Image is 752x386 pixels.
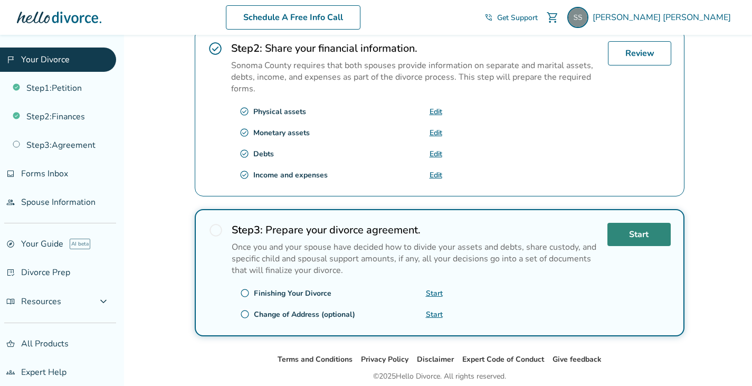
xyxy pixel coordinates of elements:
[567,7,588,28] img: stephanieshultis1@gmail.com
[21,168,68,180] span: Forms Inbox
[253,170,328,180] div: Income and expenses
[253,149,274,159] div: Debts
[254,288,331,298] div: Finishing Your Divorce
[231,41,262,55] strong: Step 2 :
[430,128,442,138] a: Edit
[607,223,671,246] a: Start
[6,296,61,307] span: Resources
[208,223,223,238] span: radio_button_unchecked
[240,170,249,180] span: check_circle
[6,368,15,376] span: groups
[226,5,360,30] a: Schedule A Free Info Call
[462,354,544,364] a: Expert Code of Conduct
[593,12,735,23] span: [PERSON_NAME] [PERSON_NAME]
[497,13,538,23] span: Get Support
[430,149,442,159] a: Edit
[6,170,15,178] span: inbox
[240,149,249,158] span: check_circle
[70,239,90,249] span: AI beta
[232,223,599,237] h2: Prepare your divorce agreement.
[430,107,442,117] a: Edit
[240,128,249,137] span: check_circle
[430,170,442,180] a: Edit
[484,13,493,22] span: phone_in_talk
[361,354,408,364] a: Privacy Policy
[6,198,15,206] span: people
[426,309,443,319] a: Start
[6,297,15,306] span: menu_book
[97,295,110,308] span: expand_more
[232,223,263,237] strong: Step 3 :
[417,353,454,366] li: Disclaimer
[232,241,599,276] p: Once you and your spouse have decided how to divide your assets and debts, share custody, and spe...
[484,13,538,23] a: phone_in_talkGet Support
[373,370,506,383] div: © 2025 Hello Divorce. All rights reserved.
[6,340,15,348] span: shopping_basket
[546,11,559,24] span: shopping_cart
[240,309,250,319] span: radio_button_unchecked
[553,353,602,366] li: Give feedback
[6,240,15,248] span: explore
[699,335,752,386] iframe: Chat Widget
[231,41,599,55] h2: Share your financial information.
[208,41,223,56] span: check_circle
[231,60,599,95] p: Sonoma County requires that both spouses provide information on separate and marital assets, debt...
[608,41,671,65] a: Review
[253,128,310,138] div: Monetary assets
[278,354,353,364] a: Terms and Conditions
[6,55,15,64] span: flag_2
[426,288,443,298] a: Start
[240,288,250,298] span: radio_button_unchecked
[6,268,15,277] span: list_alt_check
[253,107,306,117] div: Physical assets
[254,309,355,319] div: Change of Address (optional)
[240,107,249,116] span: check_circle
